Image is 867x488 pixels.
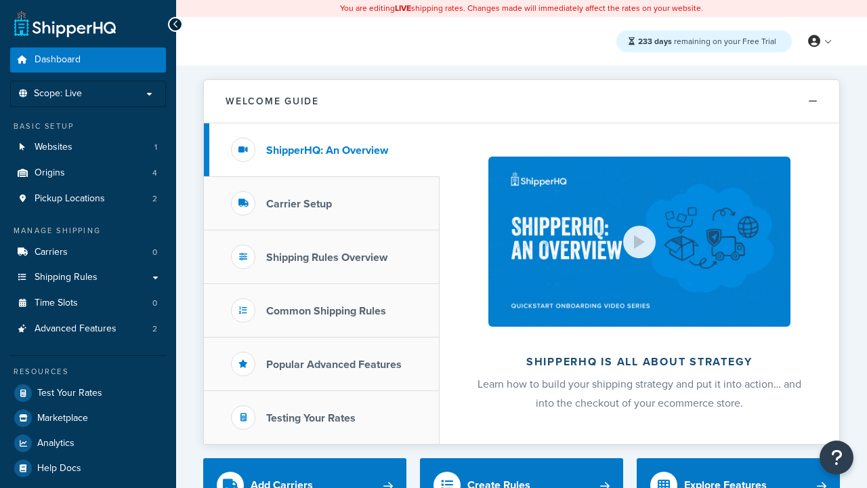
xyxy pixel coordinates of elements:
[152,167,157,179] span: 4
[10,317,166,342] li: Advanced Features
[488,157,790,327] img: ShipperHQ is all about strategy
[10,381,166,405] a: Test Your Rates
[266,144,388,157] h3: ShipperHQ: An Overview
[10,186,166,211] a: Pickup Locations2
[10,265,166,290] a: Shipping Rules
[35,323,117,335] span: Advanced Features
[37,438,75,449] span: Analytics
[37,388,102,399] span: Test Your Rates
[152,323,157,335] span: 2
[34,88,82,100] span: Scope: Live
[152,298,157,309] span: 0
[10,291,166,316] a: Time Slots0
[10,431,166,455] a: Analytics
[266,412,356,424] h3: Testing Your Rates
[37,463,81,474] span: Help Docs
[152,193,157,205] span: 2
[638,35,672,47] strong: 233 days
[266,305,386,317] h3: Common Shipping Rules
[10,240,166,265] li: Carriers
[204,80,839,123] button: Welcome Guide
[478,376,801,411] span: Learn how to build your shipping strategy and put it into action… and into the checkout of your e...
[10,456,166,481] a: Help Docs
[266,251,387,264] h3: Shipping Rules Overview
[35,167,65,179] span: Origins
[266,198,332,210] h3: Carrier Setup
[152,247,157,258] span: 0
[10,317,166,342] a: Advanced Features2
[37,413,88,424] span: Marketplace
[154,142,157,153] span: 1
[10,135,166,160] a: Websites1
[10,186,166,211] li: Pickup Locations
[10,291,166,316] li: Time Slots
[35,298,78,309] span: Time Slots
[35,272,98,283] span: Shipping Rules
[10,406,166,430] a: Marketplace
[10,161,166,186] a: Origins4
[10,121,166,132] div: Basic Setup
[35,142,72,153] span: Websites
[226,96,319,106] h2: Welcome Guide
[35,247,68,258] span: Carriers
[475,356,803,368] h2: ShipperHQ is all about strategy
[638,35,776,47] span: remaining on your Free Trial
[35,193,105,205] span: Pickup Locations
[395,2,411,14] b: LIVE
[10,47,166,73] a: Dashboard
[266,359,402,371] h3: Popular Advanced Features
[820,441,853,474] button: Open Resource Center
[10,225,166,237] div: Manage Shipping
[35,54,81,66] span: Dashboard
[10,366,166,378] div: Resources
[10,135,166,160] li: Websites
[10,240,166,265] a: Carriers0
[10,161,166,186] li: Origins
